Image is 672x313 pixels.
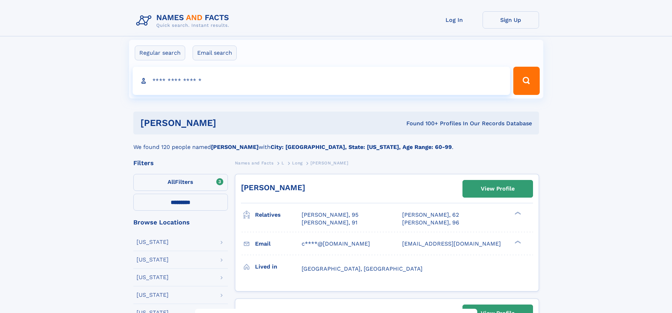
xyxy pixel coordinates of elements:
div: [US_STATE] [137,275,169,280]
div: Filters [133,160,228,166]
span: [EMAIL_ADDRESS][DOMAIN_NAME] [402,240,501,247]
a: View Profile [463,180,533,197]
a: L [281,158,284,167]
span: [PERSON_NAME] [310,161,348,165]
span: Long [292,161,302,165]
a: [PERSON_NAME], 91 [302,219,357,227]
a: [PERSON_NAME], 95 [302,211,358,219]
a: [PERSON_NAME], 62 [402,211,459,219]
label: Regular search [135,46,185,60]
b: [PERSON_NAME] [211,144,259,150]
b: City: [GEOGRAPHIC_DATA], State: [US_STATE], Age Range: 60-99 [271,144,452,150]
a: [PERSON_NAME], 96 [402,219,459,227]
span: L [281,161,284,165]
label: Email search [193,46,237,60]
h1: [PERSON_NAME] [140,119,311,127]
div: ❯ [513,211,521,216]
div: We found 120 people named with . [133,134,539,151]
h3: Relatives [255,209,302,221]
div: [US_STATE] [137,257,169,263]
a: [PERSON_NAME] [241,183,305,192]
div: ❯ [513,240,521,244]
span: [GEOGRAPHIC_DATA], [GEOGRAPHIC_DATA] [302,265,423,272]
a: Sign Up [483,11,539,29]
h3: Email [255,238,302,250]
span: All [168,179,175,185]
img: Logo Names and Facts [133,11,235,30]
input: search input [133,67,510,95]
a: Log In [426,11,483,29]
div: Browse Locations [133,219,228,225]
div: [US_STATE] [137,292,169,298]
div: [US_STATE] [137,239,169,245]
button: Search Button [513,67,539,95]
div: Found 100+ Profiles In Our Records Database [311,120,532,127]
a: Long [292,158,302,167]
h3: Lived in [255,261,302,273]
label: Filters [133,174,228,191]
div: View Profile [481,181,515,197]
a: Names and Facts [235,158,274,167]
